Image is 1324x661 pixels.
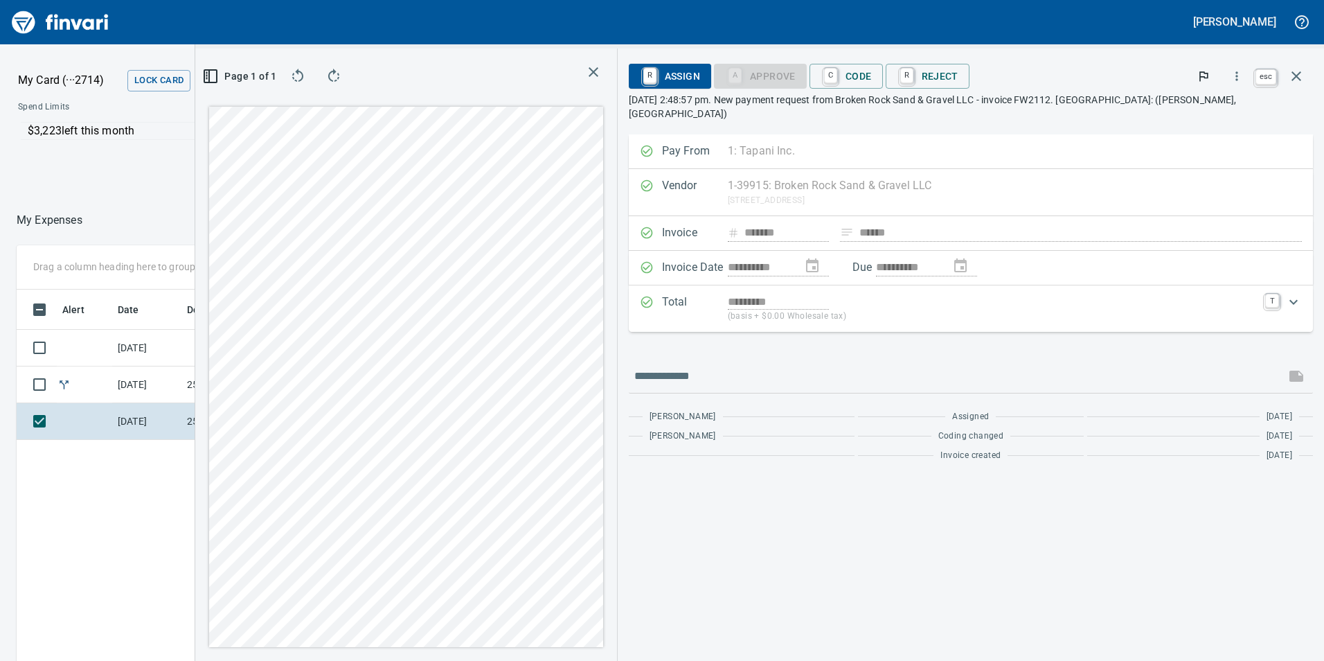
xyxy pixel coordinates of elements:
a: C [824,68,837,83]
p: Drag a column heading here to group the table [33,260,236,274]
button: [PERSON_NAME] [1190,11,1280,33]
span: Page 1 of 1 [212,68,270,85]
button: RAssign [629,64,711,89]
p: My Card (···2714) [18,72,122,89]
span: [PERSON_NAME] [650,410,716,424]
p: Total [662,294,728,324]
a: T [1265,294,1279,308]
a: R [643,68,656,83]
span: Coding changed [938,430,1004,443]
p: [DATE] 2:48:57 pm. New payment request from Broken Rock Sand & Gravel LLC - invoice FW2112. [GEOG... [629,93,1313,121]
p: $3,223 left this month [28,123,462,139]
h5: [PERSON_NAME] [1193,15,1276,29]
span: Date [118,301,157,318]
div: Expand [629,285,1313,332]
td: [DATE] [112,367,181,403]
button: RReject [886,64,969,89]
span: Spend Limits [18,100,269,114]
span: Code [821,64,872,88]
span: Invoice created [940,449,1001,463]
button: Page 1 of 1 [206,64,276,89]
div: Coding Required [714,69,807,81]
button: Flag [1188,61,1219,91]
span: Alert [62,301,102,318]
span: Alert [62,301,84,318]
button: CCode [809,64,883,89]
span: [DATE] [1267,430,1292,443]
button: Lock Card [127,70,190,91]
span: Assigned [952,410,989,424]
span: [DATE] [1267,410,1292,424]
button: More [1222,61,1252,91]
td: 251503 [181,367,306,403]
span: This records your message into the invoice and notifies anyone mentioned [1280,360,1313,393]
td: 251503 [181,403,306,440]
td: [DATE] [112,330,181,367]
span: Split transaction [57,380,71,389]
span: Date [118,301,139,318]
span: [PERSON_NAME] [650,430,716,443]
span: Reject [897,64,958,88]
nav: breadcrumb [17,212,82,229]
p: (basis + $0.00 Wholesale tax) [728,310,1257,324]
span: [DATE] [1267,449,1292,463]
td: [DATE] [112,403,181,440]
a: R [900,68,913,83]
a: esc [1255,69,1276,85]
span: Description [187,301,239,318]
p: Online allowed [7,140,471,154]
img: Finvari [8,6,112,39]
p: My Expenses [17,212,82,229]
span: Lock Card [134,73,184,89]
span: Assign [640,64,700,88]
span: Description [187,301,257,318]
